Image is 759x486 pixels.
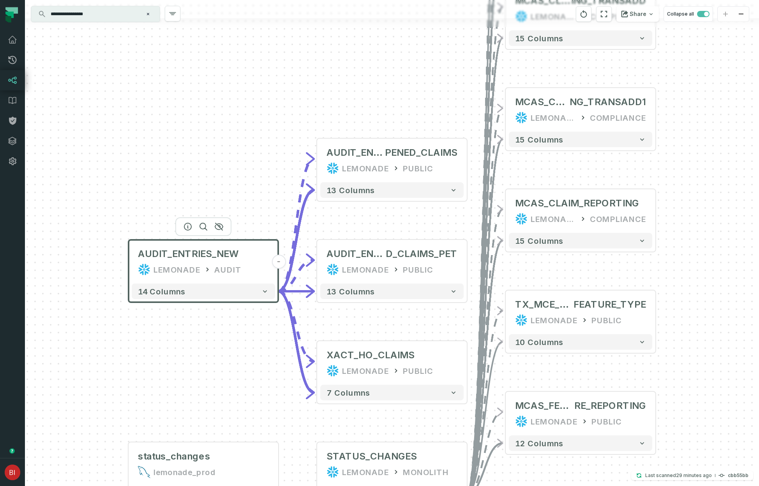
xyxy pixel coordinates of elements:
[327,450,417,463] div: STATUS_CHANGES
[327,287,375,296] span: 13 columns
[278,291,314,361] g: Edge from 41a95d532a015f325feddbe50549f852 to 136be91d8a49400456b85b3b8874f61b
[342,364,389,377] div: LEMONADE
[138,248,238,260] span: AUDIT_ENTRIES_NEW
[327,185,375,195] span: 13 columns
[590,111,646,124] div: COMPLIANCE
[515,96,570,108] span: MCAS_CLAIM_REPORTI
[590,213,646,225] div: COMPLIANCE
[531,314,577,326] div: LEMONADE
[728,473,748,478] h4: cbb55bb
[574,400,646,412] span: RE_REPORTING
[342,466,389,478] div: LEMONADE
[278,260,314,291] g: Edge from 41a95d532a015f325feddbe50549f852 to d2b547b1bfbeba15cab532b534863fb8
[138,287,185,296] span: 14 columns
[327,349,415,361] div: XACT_HO_CLAIMS
[515,400,646,412] div: MCAS_FEATURE_REPORTING
[327,248,386,260] span: AUDIT_ENTRIES_REOPENE
[515,438,563,448] span: 12 columns
[515,337,563,347] span: 10 columns
[515,400,574,412] span: MCAS_FEATU
[278,159,314,291] g: Edge from 41a95d532a015f325feddbe50549f852 to 92dc14b8a9b120b5c7637d3f81826094
[214,263,242,276] div: AUDIT
[154,263,200,276] div: LEMONADE
[403,263,433,276] div: PUBLIC
[144,10,152,18] button: Clear search query
[342,263,389,276] div: LEMONADE
[515,298,574,311] span: TX_MCE_CLAIMS_2_CLAIM_DECLINES_SOMECK_CUT_BY_
[676,472,712,478] relative-time: Oct 14, 2025, 10:06 AM EDT
[272,255,286,269] button: -
[327,388,370,397] span: 7 columns
[327,146,385,159] span: AUDIT_ENTRIES_REO
[515,236,563,245] span: 15 columns
[515,33,563,43] span: 15 columns
[403,364,433,377] div: PUBLIC
[327,146,457,159] div: AUDIT_ENTRIES_REOPENED_CLAIMS
[531,213,576,225] div: LEMONADE
[664,6,713,22] button: Collapse all
[138,450,210,463] div: status_changes
[385,146,457,159] span: PENED_CLAIMS
[591,314,622,326] div: PUBLIC
[531,415,577,428] div: LEMONADE
[154,466,216,478] div: lemonade_prod
[570,96,646,108] span: NG_TRANSADD1
[733,7,749,22] button: zoom out
[403,162,433,174] div: PUBLIC
[342,162,389,174] div: LEMONADE
[5,465,20,480] img: avatar of ben inbar
[574,298,646,311] span: FEATURE_TYPE
[278,190,314,291] g: Edge from 41a95d532a015f325feddbe50549f852 to 92dc14b8a9b120b5c7637d3f81826094
[278,291,314,393] g: Edge from 41a95d532a015f325feddbe50549f852 to 136be91d8a49400456b85b3b8874f61b
[9,447,16,454] div: Tooltip anchor
[515,96,646,108] div: MCAS_CLAIM_REPORTING_TRANSADD1
[327,248,457,260] div: AUDIT_ENTRIES_REOPENED_CLAIMS_PET
[531,111,576,124] div: LEMONADE
[515,135,563,144] span: 15 columns
[515,197,639,210] div: MCAS_CLAIM_REPORTING
[631,471,753,480] button: Last scanned[DATE] 10:06:17 AMcbb55bb
[591,415,622,428] div: PUBLIC
[386,248,457,260] span: D_CLAIMS_PET
[403,466,449,478] div: MONOLITH
[616,6,659,22] button: Share
[515,298,646,311] div: TX_MCE_CLAIMS_2_CLAIM_DECLINES_SOMECK_CUT_BY_FEATURE_TYPE
[645,472,712,479] p: Last scanned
